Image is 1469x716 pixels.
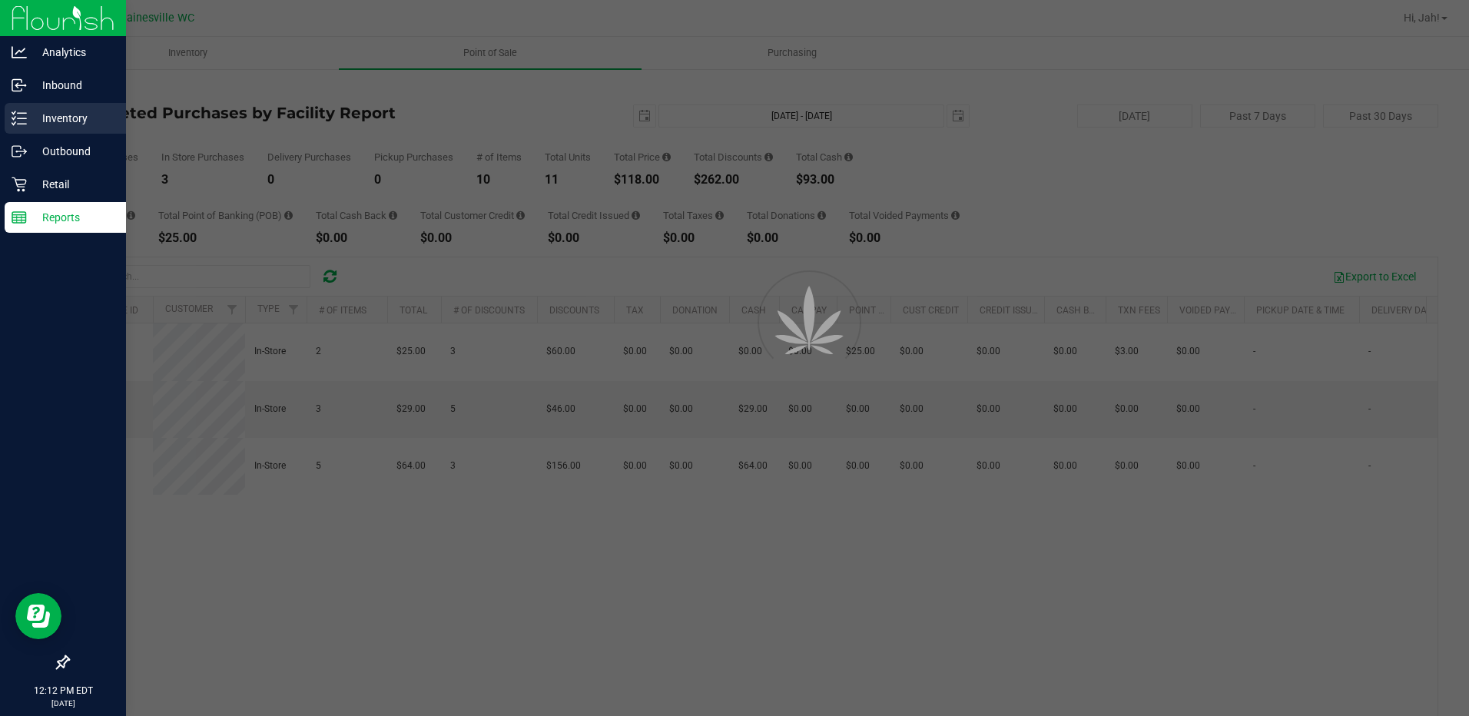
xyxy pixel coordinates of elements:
[12,78,27,93] inline-svg: Inbound
[12,111,27,126] inline-svg: Inventory
[27,109,119,128] p: Inventory
[27,208,119,227] p: Reports
[12,144,27,159] inline-svg: Outbound
[27,43,119,61] p: Analytics
[7,698,119,709] p: [DATE]
[27,175,119,194] p: Retail
[27,76,119,94] p: Inbound
[7,684,119,698] p: 12:12 PM EDT
[12,210,27,225] inline-svg: Reports
[27,142,119,161] p: Outbound
[12,177,27,192] inline-svg: Retail
[12,45,27,60] inline-svg: Analytics
[15,593,61,639] iframe: Resource center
